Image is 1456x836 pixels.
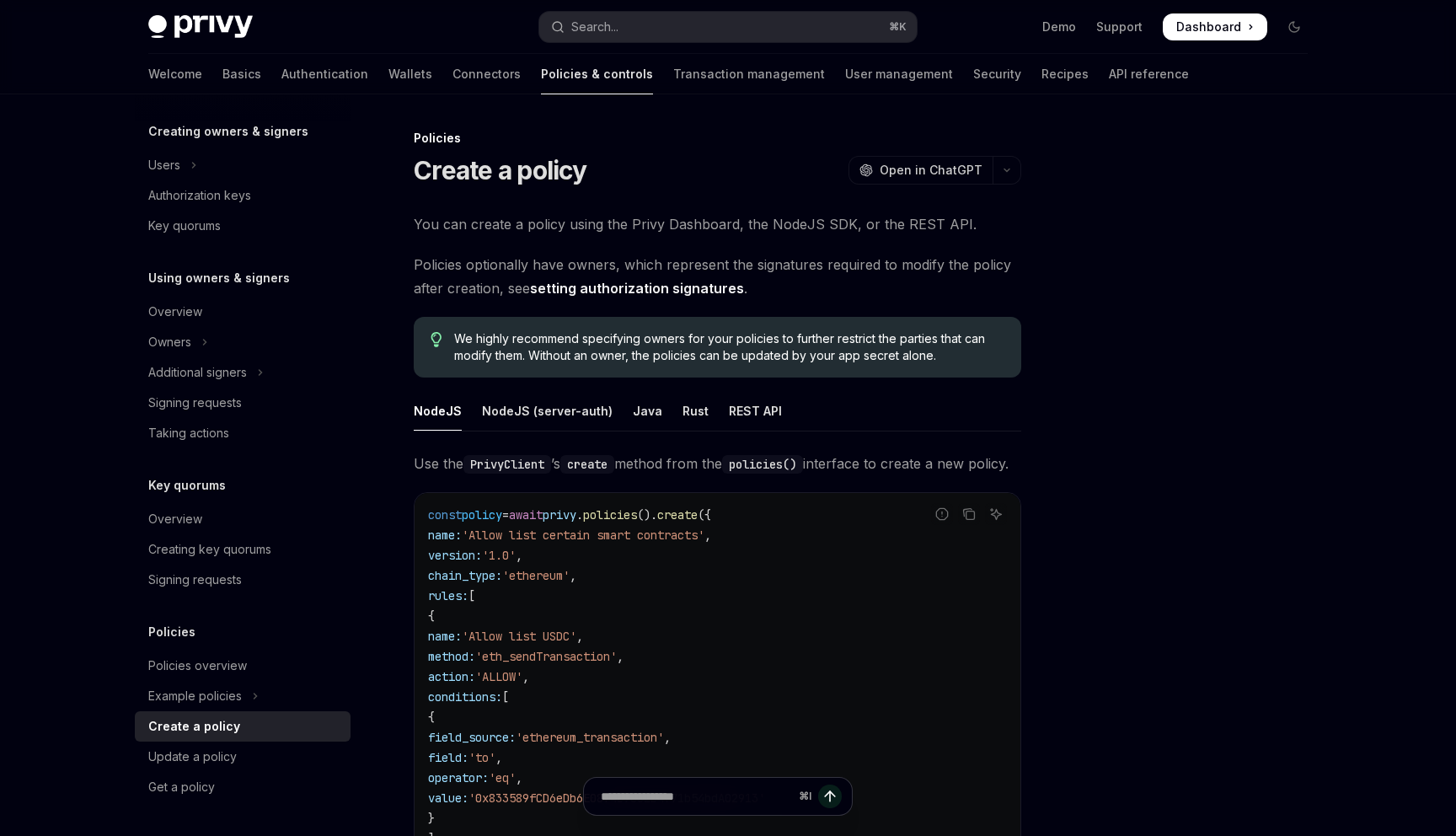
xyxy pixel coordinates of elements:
button: Toggle Example policies section [135,681,351,711]
span: , [576,629,583,644]
span: , [516,770,522,785]
code: policies() [722,455,803,474]
div: Rust [682,391,709,431]
div: Example policies [148,686,242,706]
span: name: [428,528,462,543]
span: const [428,507,462,522]
a: User management [845,54,953,94]
span: 'ALLOW' [475,669,522,684]
span: method: [428,649,475,664]
span: name: [428,629,462,644]
h5: Creating owners & signers [148,121,308,142]
button: Toggle dark mode [1281,13,1308,40]
a: Basics [222,54,261,94]
span: policy [462,507,502,522]
span: , [495,750,502,765]
div: Key quorums [148,216,221,236]
span: Open in ChatGPT [880,162,982,179]
a: Demo [1042,19,1076,35]
div: Search... [571,17,618,37]
span: , [570,568,576,583]
div: Update a policy [148,747,237,767]
a: Key quorums [135,211,351,241]
span: , [704,528,711,543]
a: Signing requests [135,565,351,595]
h5: Key quorums [148,475,226,496]
svg: Tip [431,332,442,347]
span: 'eq' [489,770,516,785]
span: rules: [428,588,468,603]
a: Support [1096,19,1143,35]
img: dark logo [148,15,253,39]
span: = [502,507,509,522]
h5: Policies [148,622,195,642]
code: PrivyClient [463,455,551,474]
button: Send message [818,785,842,808]
button: Copy the contents from the code block [958,503,980,525]
div: Overview [148,302,202,322]
a: Authorization keys [135,180,351,211]
a: Overview [135,297,351,327]
button: Open search [539,12,917,42]
code: create [560,455,614,474]
a: Recipes [1041,54,1089,94]
span: create [657,507,698,522]
div: REST API [729,391,782,431]
div: Additional signers [148,362,247,383]
a: Connectors [452,54,521,94]
span: await [509,507,543,522]
div: Signing requests [148,570,242,590]
div: Users [148,155,180,175]
span: field_source: [428,730,516,745]
a: Transaction management [673,54,825,94]
a: Policies & controls [541,54,653,94]
a: Security [973,54,1021,94]
div: Policies overview [148,656,247,676]
span: 'Allow list USDC' [462,629,576,644]
span: chain_type: [428,568,502,583]
div: Authorization keys [148,185,251,206]
a: Overview [135,504,351,534]
div: Create a policy [148,716,240,737]
span: Dashboard [1176,19,1241,35]
span: privy [543,507,576,522]
div: Get a policy [148,777,215,797]
span: 'Allow list certain smart contracts' [462,528,704,543]
span: ⌘ K [889,20,907,34]
a: Wallets [388,54,432,94]
div: Signing requests [148,393,242,413]
a: API reference [1109,54,1189,94]
a: Policies overview [135,651,351,681]
span: 'to' [468,750,495,765]
input: Ask a question... [601,778,792,815]
span: , [664,730,671,745]
span: operator: [428,770,489,785]
div: Taking actions [148,423,229,443]
div: Creating key quorums [148,539,271,560]
a: Get a policy [135,772,351,802]
div: NodeJS (server-auth) [482,391,613,431]
span: , [617,649,624,664]
span: { [428,710,435,725]
span: conditions: [428,689,502,705]
span: 'eth_sendTransaction' [475,649,617,664]
span: We highly recommend specifying owners for your policies to further restrict the parties that can ... [454,330,1004,364]
button: Toggle Additional signers section [135,357,351,388]
a: setting authorization signatures [530,280,744,297]
span: '1.0' [482,548,516,563]
span: You can create a policy using the Privy Dashboard, the NodeJS SDK, or the REST API. [414,212,1021,236]
h5: Using owners & signers [148,268,290,288]
a: Authentication [281,54,368,94]
div: Owners [148,332,191,352]
span: Policies optionally have owners, which represent the signatures required to modify the policy aft... [414,253,1021,300]
span: field: [428,750,468,765]
div: Java [633,391,662,431]
a: Creating key quorums [135,534,351,565]
span: action: [428,669,475,684]
button: Ask AI [985,503,1007,525]
button: Toggle Users section [135,150,351,180]
span: . [576,507,583,522]
span: { [428,608,435,624]
span: ({ [698,507,711,522]
h1: Create a policy [414,155,586,185]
